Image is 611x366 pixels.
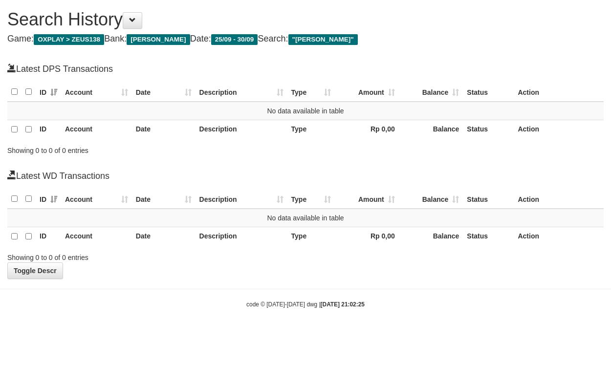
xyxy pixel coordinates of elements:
th: Balance [399,120,463,139]
th: Type: activate to sort column ascending [287,83,335,102]
div: Showing 0 to 0 of 0 entries [7,142,247,155]
th: ID [36,227,61,246]
th: Type: activate to sort column ascending [287,190,335,209]
th: Status [463,83,514,102]
th: Account [61,120,132,139]
th: Action [514,190,604,209]
th: Balance: activate to sort column ascending [399,190,463,209]
th: Account: activate to sort column ascending [61,190,132,209]
th: ID: activate to sort column ascending [36,83,61,102]
h4: Game: Bank: Date: Search: [7,34,604,44]
th: Type [287,120,335,139]
th: Date: activate to sort column ascending [132,190,196,209]
th: Description: activate to sort column ascending [196,83,287,102]
span: "[PERSON_NAME]" [288,34,358,45]
th: Account [61,227,132,246]
th: Action [514,120,604,139]
th: Balance: activate to sort column ascending [399,83,463,102]
a: Toggle Descr [7,262,63,279]
th: Balance [399,227,463,246]
small: code © [DATE]-[DATE] dwg | [246,301,365,308]
h4: Latest DPS Transactions [7,63,604,74]
th: Action [514,227,604,246]
div: Showing 0 to 0 of 0 entries [7,249,247,262]
th: Description [196,227,287,246]
span: 25/09 - 30/09 [211,34,258,45]
th: Action [514,83,604,102]
th: Type [287,227,335,246]
th: Date [132,120,196,139]
th: Description: activate to sort column ascending [196,190,287,209]
span: [PERSON_NAME] [127,34,190,45]
th: Status [463,190,514,209]
th: Amount: activate to sort column ascending [335,190,399,209]
th: Date [132,227,196,246]
strong: [DATE] 21:02:25 [321,301,365,308]
td: No data available in table [7,102,604,120]
th: Rp 0,00 [335,120,399,139]
h4: Latest WD Transactions [7,170,604,181]
th: ID [36,120,61,139]
th: Description [196,120,287,139]
th: Amount: activate to sort column ascending [335,83,399,102]
th: Status [463,227,514,246]
span: OXPLAY > ZEUS138 [34,34,104,45]
h1: Search History [7,10,604,29]
th: Account: activate to sort column ascending [61,83,132,102]
td: No data available in table [7,209,604,227]
th: Date: activate to sort column ascending [132,83,196,102]
th: ID: activate to sort column ascending [36,190,61,209]
th: Status [463,120,514,139]
th: Rp 0,00 [335,227,399,246]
